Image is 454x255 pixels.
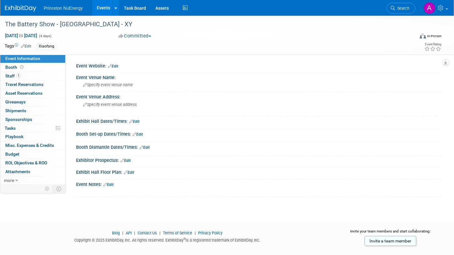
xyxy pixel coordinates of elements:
[5,5,36,12] img: ExhibitDay
[83,102,137,107] span: Specify event venue address
[5,65,25,70] span: Booth
[5,82,43,87] span: Travel Reservations
[76,129,442,137] div: Booth Set-up Dates/Times:
[423,2,435,14] img: Arsalan Khan
[420,33,426,38] img: Format-Inperson.png
[0,115,65,124] a: Sponsorships
[53,185,66,193] td: Toggle Event Tabs
[5,169,30,174] span: Attachments
[0,141,65,150] a: Misc. Expenses & Credits
[5,152,19,157] span: Budget
[19,65,25,69] span: Booth not reserved yet
[0,159,65,167] a: ROI, Objectives & ROO
[0,54,65,63] a: Event Information
[5,33,37,38] span: [DATE] [DATE]
[5,56,40,61] span: Event Information
[427,34,442,38] div: In-Person
[5,160,47,165] span: ROI, Objectives & ROO
[18,33,24,38] span: to
[76,167,442,176] div: Exhibit Hall Floor Plan:
[76,92,442,100] div: Event Venue Address:
[21,44,31,48] a: Edit
[124,170,134,175] a: Edit
[76,117,442,125] div: Exhibit Hall Dates/Times:
[76,156,442,164] div: Exhibitor Prospectus:
[5,99,26,104] span: Giveaways
[103,182,114,187] a: Edit
[121,231,125,235] span: |
[0,98,65,106] a: Giveaways
[183,237,186,241] sup: ®
[76,180,442,188] div: Event Notes:
[129,119,139,124] a: Edit
[395,6,409,11] span: Search
[120,158,131,163] a: Edit
[4,178,14,183] span: more
[0,176,65,185] a: more
[5,143,54,148] span: Misc. Expenses & Credits
[83,82,133,87] span: Specify event venue name
[133,132,143,137] a: Edit
[0,167,65,176] a: Attachments
[193,231,197,235] span: |
[108,64,118,68] a: Edit
[126,231,132,235] a: API
[0,150,65,158] a: Budget
[5,91,42,96] span: Asset Reservations
[5,117,32,122] span: Sponsorships
[76,73,442,81] div: Event Venue Name:
[5,134,23,139] span: Playbook
[0,132,65,141] a: Playbook
[198,231,222,235] a: Privacy Policy
[139,145,150,150] a: Edit
[37,43,56,50] div: Xiaofang
[0,124,65,132] a: Tasks
[0,72,65,80] a: Staff1
[158,231,162,235] span: |
[16,73,21,78] span: 1
[5,236,330,243] div: Copyright © 2025 ExhibitDay, Inc. All rights reserved. ExhibitDay is a registered trademark of Ex...
[138,231,157,235] a: Contact Us
[5,43,31,50] td: Tags
[377,32,442,42] div: Event Format
[38,34,51,38] span: (4 days)
[364,236,416,246] a: Invite a team member
[5,108,26,113] span: Shipments
[0,63,65,72] a: Booth
[116,33,154,39] button: Committed
[44,6,83,11] span: Princeton NuEnergy
[76,61,442,69] div: Event Website:
[0,107,65,115] a: Shipments
[76,142,442,151] div: Booth Dismantle Dates/Times:
[0,80,65,89] a: Travel Reservations
[42,185,53,193] td: Personalize Event Tab Strip
[5,126,16,131] span: Tasks
[424,43,441,46] div: Event Rating
[112,231,120,235] a: Blog
[5,73,21,78] span: Staff
[0,89,65,97] a: Asset Reservations
[339,229,442,238] div: Invite your team members and start collaborating:
[387,3,415,14] a: Search
[133,231,137,235] span: |
[3,19,404,30] div: The Battery Show - [GEOGRAPHIC_DATA] - XY
[163,231,192,235] a: Terms of Service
